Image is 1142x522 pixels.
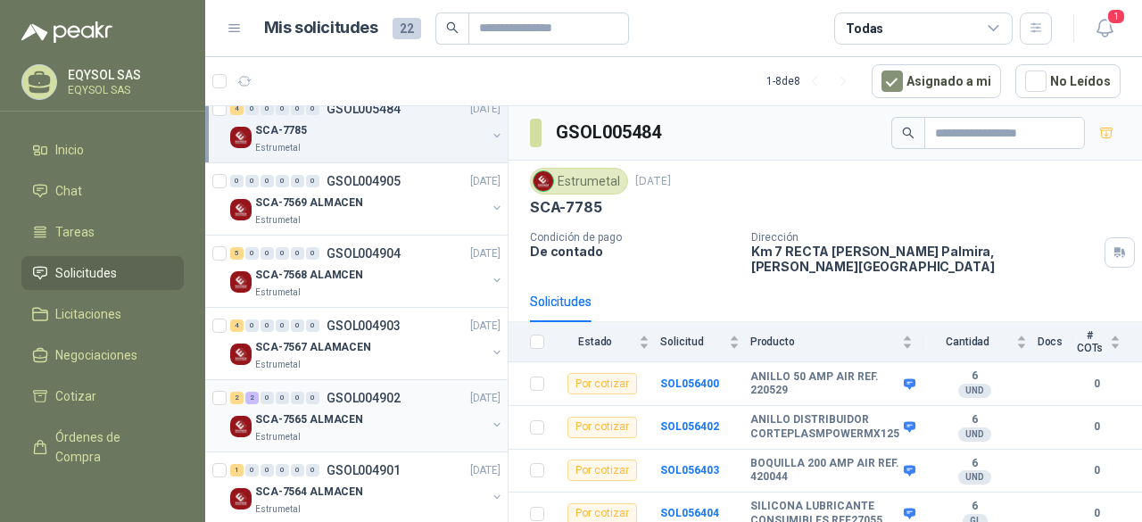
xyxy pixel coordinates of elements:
div: Por cotizar [567,417,637,438]
p: [DATE] [470,462,501,479]
b: 0 [1073,376,1121,393]
b: SOL056404 [660,507,719,519]
p: Estrumetal [255,286,301,300]
a: Chat [21,174,184,208]
b: SOL056402 [660,420,719,433]
span: 22 [393,18,421,39]
p: [DATE] [470,245,501,262]
b: SOL056400 [660,377,719,390]
p: Estrumetal [255,213,301,228]
div: 0 [276,103,289,115]
div: 0 [245,247,259,260]
span: Licitaciones [55,304,121,324]
span: Solicitudes [55,263,117,283]
div: Por cotizar [567,460,637,481]
a: 4 0 0 0 0 0 GSOL004903[DATE] Company LogoSCA-7567 ALAMACENEstrumetal [230,315,504,372]
a: Cotizar [21,379,184,413]
div: 0 [291,103,304,115]
p: [DATE] [470,173,501,190]
p: Estrumetal [255,141,301,155]
p: SCA-7568 ALAMCEN [255,267,363,284]
a: 1 0 0 0 0 0 GSOL004901[DATE] Company LogoSCA-7564 ALMACENEstrumetal [230,460,504,517]
p: [DATE] [470,101,501,118]
a: SOL056403 [660,464,719,476]
div: 0 [245,319,259,332]
span: Cotizar [55,386,96,406]
div: 0 [261,103,274,115]
b: 6 [923,413,1027,427]
span: Estado [555,336,635,348]
b: 6 [923,457,1027,471]
div: 4 [230,103,244,115]
p: GSOL004905 [327,175,401,187]
p: EQYSOL SAS [68,85,179,95]
th: Producto [750,322,923,362]
img: Company Logo [534,171,553,191]
span: Chat [55,181,82,201]
b: ANILLO DISTRIBUIDOR CORTEPLASMPOWERMX125 [750,413,899,441]
img: Company Logo [230,416,252,437]
a: 2 2 0 0 0 0 GSOL004902[DATE] Company LogoSCA-7565 ALMACENEstrumetal [230,387,504,444]
th: # COTs [1073,322,1142,362]
h3: GSOL005484 [556,119,664,146]
div: 0 [306,319,319,332]
th: Docs [1038,322,1074,362]
span: # COTs [1073,329,1106,354]
div: 0 [245,175,259,187]
b: ANILLO 50 AMP AIR REF. 220529 [750,370,899,398]
div: 0 [261,392,274,404]
p: Estrumetal [255,430,301,444]
div: 0 [276,319,289,332]
a: 5 0 0 0 0 0 GSOL004904[DATE] Company LogoSCA-7568 ALAMCENEstrumetal [230,243,504,300]
div: UND [958,427,991,442]
div: 0 [261,464,274,476]
div: 0 [276,392,289,404]
div: Todas [846,19,883,38]
a: Órdenes de Compra [21,420,184,474]
a: Inicio [21,133,184,167]
div: 0 [306,175,319,187]
div: 0 [291,464,304,476]
p: SCA-7564 ALMACEN [255,484,363,501]
p: SCA-7569 ALMACEN [255,195,363,211]
p: Dirección [751,231,1097,244]
div: 0 [261,247,274,260]
div: UND [958,470,991,485]
img: Company Logo [230,344,252,365]
img: Company Logo [230,488,252,510]
div: 1 [230,464,244,476]
span: search [446,21,459,34]
span: Inicio [55,140,84,160]
div: UND [958,384,991,398]
p: Estrumetal [255,358,301,372]
button: Asignado a mi [872,64,1001,98]
span: Tareas [55,222,95,242]
b: 6 [923,369,1027,384]
div: 0 [261,175,274,187]
th: Cantidad [923,322,1038,362]
span: Órdenes de Compra [55,427,167,467]
b: 0 [1073,505,1121,522]
p: Km 7 RECTA [PERSON_NAME] Palmira , [PERSON_NAME][GEOGRAPHIC_DATA] [751,244,1097,274]
a: 4 0 0 0 0 0 GSOL005484[DATE] Company LogoSCA-7785Estrumetal [230,98,504,155]
div: 0 [306,464,319,476]
div: 0 [291,175,304,187]
span: Solicitud [660,336,724,348]
p: De contado [530,244,737,259]
p: GSOL005484 [327,103,401,115]
div: 2 [230,392,244,404]
div: 0 [291,247,304,260]
div: 0 [306,247,319,260]
a: Tareas [21,215,184,249]
a: Solicitudes [21,256,184,290]
div: Solicitudes [530,292,592,311]
p: SCA-7785 [255,122,307,139]
img: Company Logo [230,271,252,293]
div: 0 [245,103,259,115]
p: SCA-7565 ALMACEN [255,411,363,428]
p: [DATE] [470,318,501,335]
div: 0 [306,392,319,404]
h1: Mis solicitudes [264,15,378,41]
b: 6 [923,500,1027,514]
